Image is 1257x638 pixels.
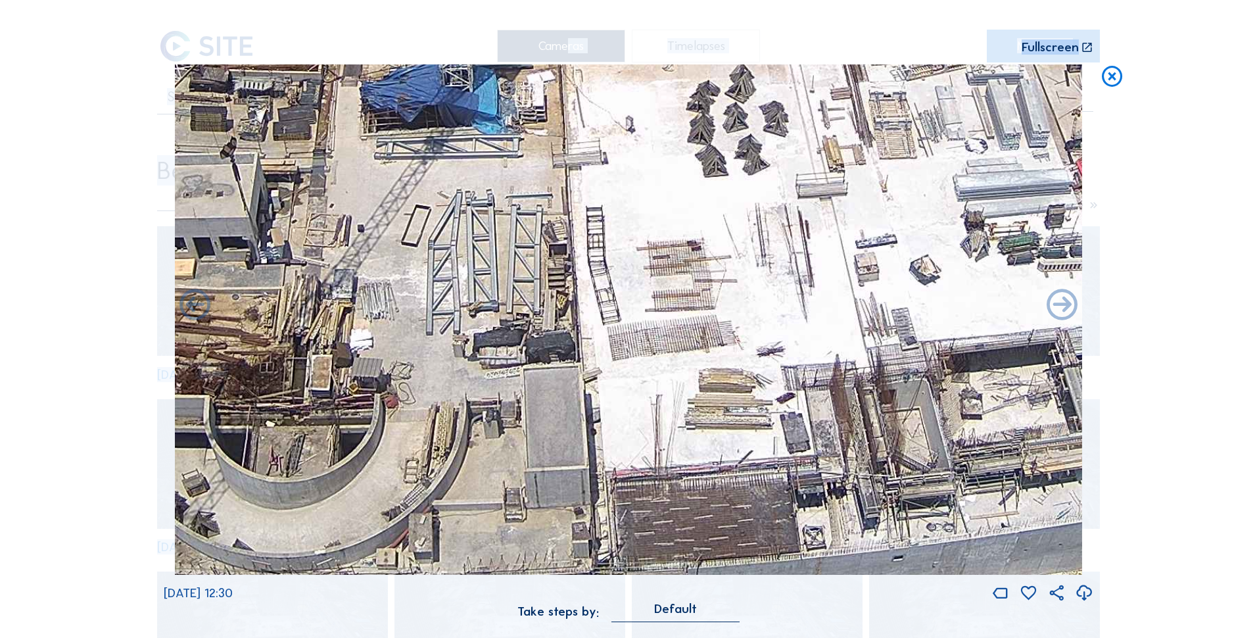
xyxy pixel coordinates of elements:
[611,603,740,622] div: Default
[517,606,599,618] div: Take steps by:
[175,64,1082,575] img: Image
[1022,41,1079,55] div: Fullscreen
[164,585,233,601] span: [DATE] 12:30
[1043,287,1081,325] i: Back
[176,287,214,325] i: Forward
[654,603,697,615] div: Default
